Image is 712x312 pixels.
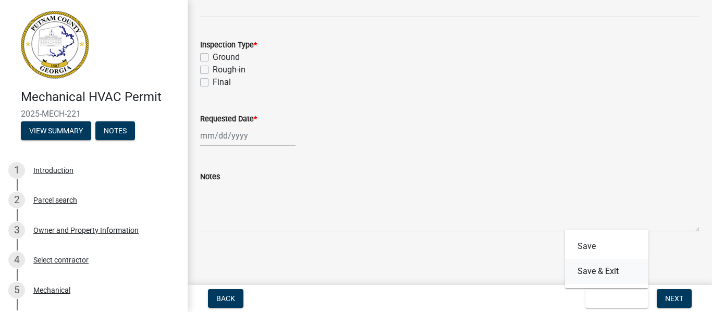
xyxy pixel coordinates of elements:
button: Notes [95,121,135,140]
span: Save & Exit [594,294,634,303]
div: 1 [8,162,25,179]
h4: Mechanical HVAC Permit [21,90,179,105]
label: Inspection Type [200,42,257,49]
label: Final [213,76,231,89]
button: Next [657,289,692,308]
div: Parcel search [33,196,77,204]
label: Notes [200,173,220,181]
span: Next [665,294,683,303]
div: 5 [8,282,25,298]
div: Mechanical [33,286,70,294]
button: View Summary [21,121,91,140]
div: 3 [8,222,25,239]
div: 2 [8,192,25,208]
img: Putnam County, Georgia [21,11,89,79]
button: Save & Exit [585,289,648,308]
div: Owner and Property Information [33,227,139,234]
div: Save & Exit [565,230,648,288]
label: Ground [213,51,240,64]
button: Save [565,234,648,259]
label: Requested Date [200,116,257,123]
div: Introduction [33,167,73,174]
button: Save & Exit [565,259,648,284]
wm-modal-confirm: Summary [21,127,91,135]
span: Back [216,294,235,303]
span: 2025-MECH-221 [21,109,167,119]
input: mm/dd/yyyy [200,125,296,146]
wm-modal-confirm: Notes [95,127,135,135]
div: 4 [8,252,25,268]
label: Rough-in [213,64,245,76]
button: Back [208,289,243,308]
div: Select contractor [33,256,89,264]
